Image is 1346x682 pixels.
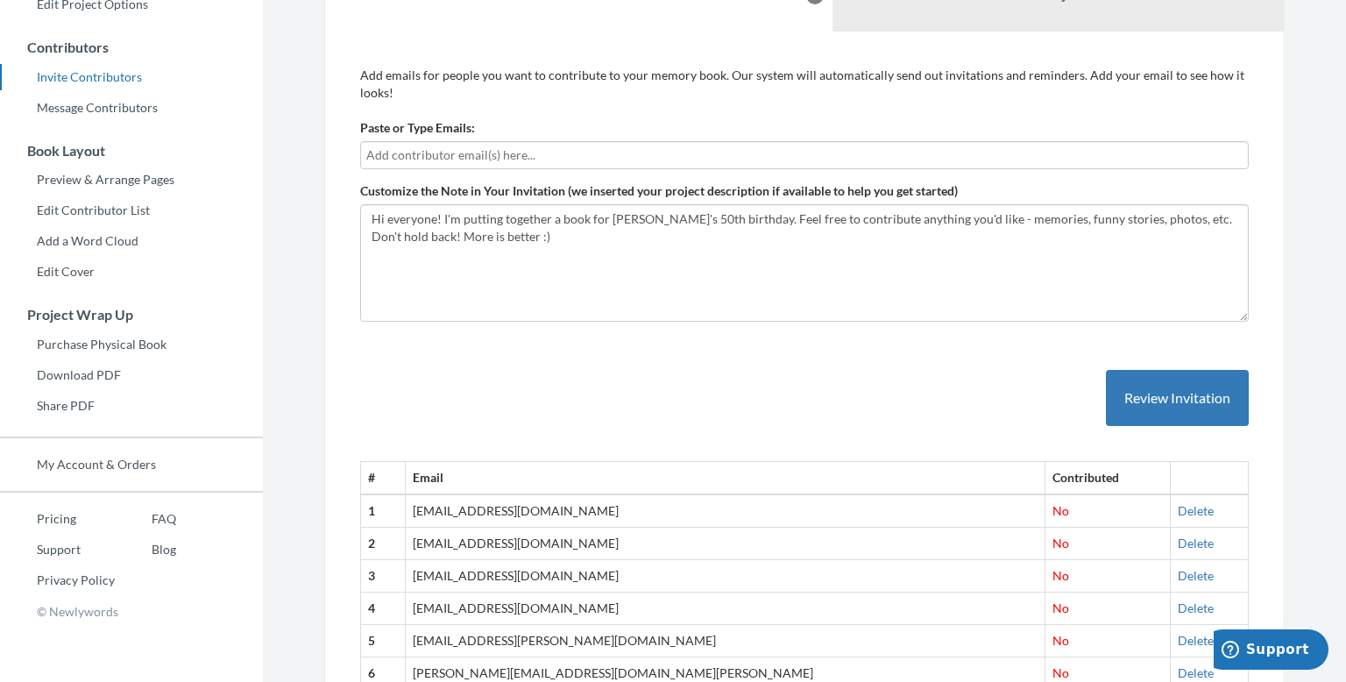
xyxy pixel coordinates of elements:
iframe: Opens a widget where you can chat to one of our agents [1214,629,1328,673]
span: No [1052,568,1069,583]
th: 1 [361,494,406,527]
span: No [1052,600,1069,615]
label: Customize the Note in Your Invitation (we inserted your project description if available to help ... [360,182,958,200]
h3: Project Wrap Up [1,307,263,323]
span: No [1052,665,1069,680]
a: Delete [1178,600,1214,615]
span: No [1052,633,1069,648]
td: [EMAIL_ADDRESS][DOMAIN_NAME] [405,528,1045,560]
th: 5 [361,625,406,657]
h3: Book Layout [1,143,263,159]
td: [EMAIL_ADDRESS][DOMAIN_NAME] [405,494,1045,527]
a: Delete [1178,568,1214,583]
a: Delete [1178,536,1214,551]
p: Add emails for people you want to contribute to your memory book. Our system will automatically s... [360,67,1249,102]
a: Blog [115,536,176,563]
a: Delete [1178,633,1214,648]
a: Delete [1178,665,1214,680]
th: # [361,462,406,494]
label: Paste or Type Emails: [360,119,475,137]
span: No [1052,536,1069,551]
button: Review Invitation [1106,370,1249,427]
input: Add contributor email(s) here... [366,146,1243,165]
a: Delete [1178,503,1214,518]
th: Contributed [1045,462,1170,494]
span: No [1052,503,1069,518]
textarea: Hi everyone! I'm putting together a book for [PERSON_NAME]'s 50th birthday. Feel free to contribu... [360,204,1249,322]
td: [EMAIL_ADDRESS][DOMAIN_NAME] [405,593,1045,625]
th: 3 [361,560,406,593]
td: [EMAIL_ADDRESS][PERSON_NAME][DOMAIN_NAME] [405,625,1045,657]
th: 4 [361,593,406,625]
a: FAQ [115,506,176,532]
h3: Contributors [1,39,263,55]
th: 2 [361,528,406,560]
th: Email [405,462,1045,494]
td: [EMAIL_ADDRESS][DOMAIN_NAME] [405,560,1045,593]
